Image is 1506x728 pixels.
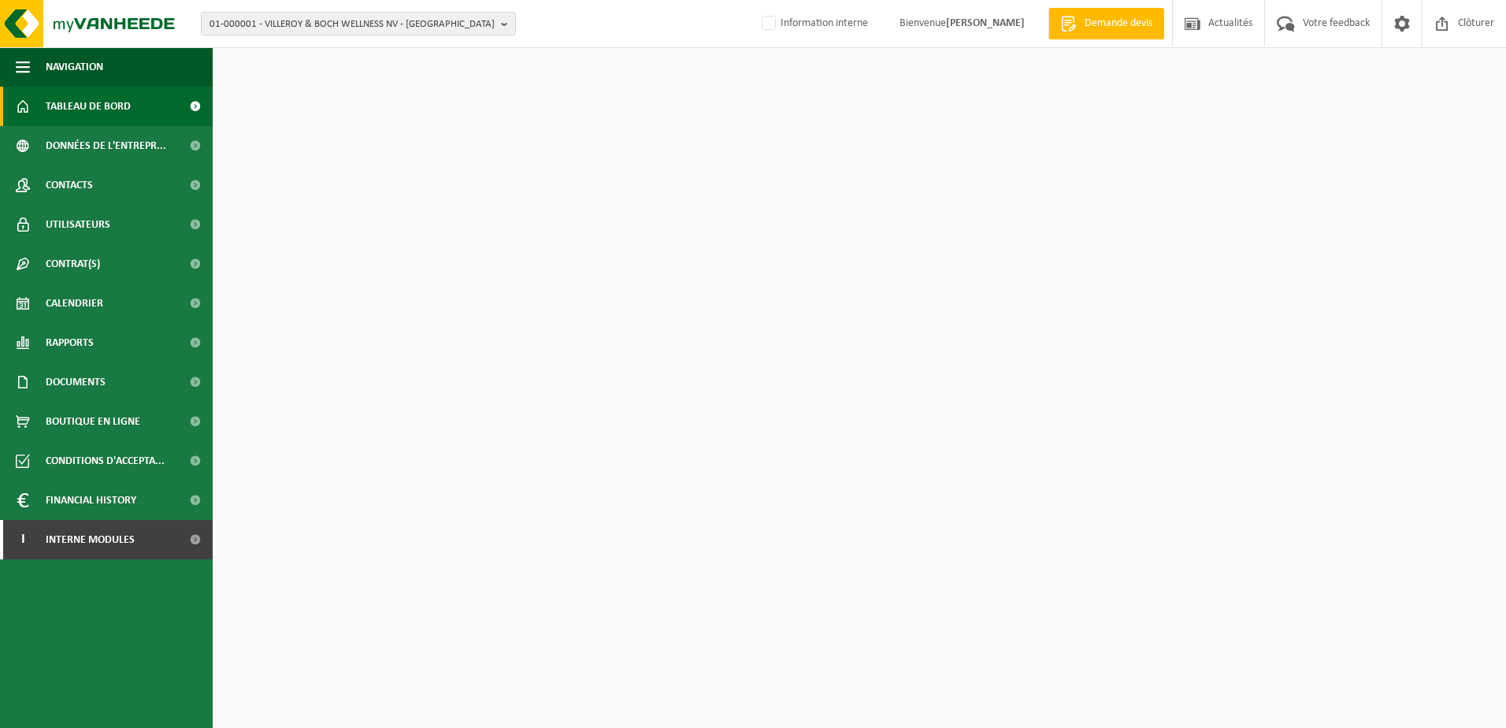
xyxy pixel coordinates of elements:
[46,87,131,126] span: Tableau de bord
[759,12,868,35] label: Information interne
[946,17,1025,29] strong: [PERSON_NAME]
[46,441,165,481] span: Conditions d'accepta...
[46,284,103,323] span: Calendrier
[201,12,516,35] button: 01-000001 - VILLEROY & BOCH WELLNESS NV - [GEOGRAPHIC_DATA]
[46,402,140,441] span: Boutique en ligne
[46,520,135,559] span: Interne modules
[46,323,94,362] span: Rapports
[16,520,30,559] span: I
[46,362,106,402] span: Documents
[1081,16,1156,32] span: Demande devis
[46,244,100,284] span: Contrat(s)
[1048,8,1164,39] a: Demande devis
[46,47,103,87] span: Navigation
[46,205,110,244] span: Utilisateurs
[46,165,93,205] span: Contacts
[46,481,136,520] span: Financial History
[210,13,495,36] span: 01-000001 - VILLEROY & BOCH WELLNESS NV - [GEOGRAPHIC_DATA]
[46,126,166,165] span: Données de l'entrepr...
